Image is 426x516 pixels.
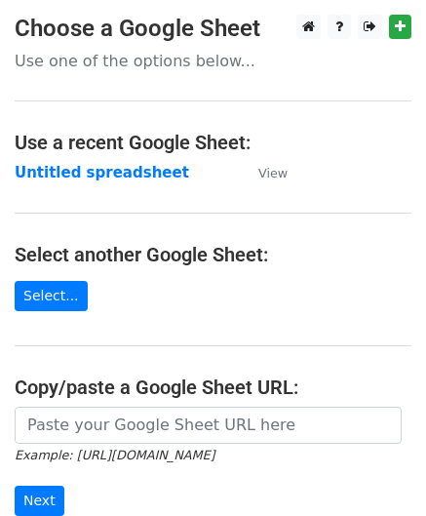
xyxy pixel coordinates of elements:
h4: Use a recent Google Sheet: [15,131,411,154]
h4: Select another Google Sheet: [15,243,411,266]
a: Select... [15,281,88,311]
h3: Choose a Google Sheet [15,15,411,43]
small: View [258,166,288,180]
input: Paste your Google Sheet URL here [15,407,402,444]
a: Untitled spreadsheet [15,164,189,181]
a: View [239,164,288,181]
input: Next [15,486,64,516]
small: Example: [URL][DOMAIN_NAME] [15,448,214,462]
p: Use one of the options below... [15,51,411,71]
h4: Copy/paste a Google Sheet URL: [15,376,411,399]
